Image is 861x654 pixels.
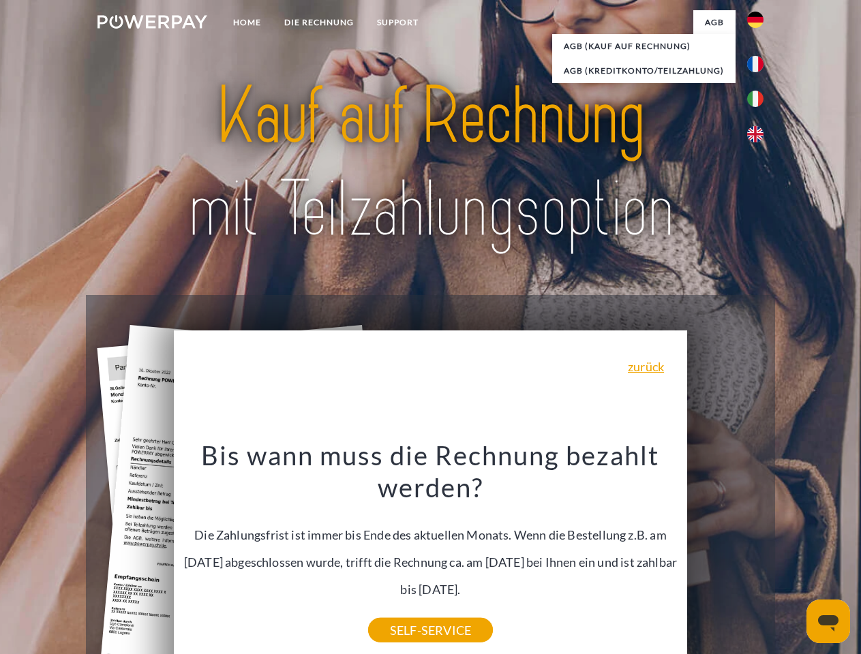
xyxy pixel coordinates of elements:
[747,56,764,72] img: fr
[130,65,731,261] img: title-powerpay_de.svg
[273,10,365,35] a: DIE RECHNUNG
[552,59,736,83] a: AGB (Kreditkonto/Teilzahlung)
[97,15,207,29] img: logo-powerpay-white.svg
[628,360,664,373] a: zurück
[222,10,273,35] a: Home
[182,439,680,504] h3: Bis wann muss die Rechnung bezahlt werden?
[806,599,850,643] iframe: Schaltfläche zum Öffnen des Messaging-Fensters
[747,91,764,107] img: it
[747,12,764,28] img: de
[368,618,493,642] a: SELF-SERVICE
[552,34,736,59] a: AGB (Kauf auf Rechnung)
[693,10,736,35] a: agb
[365,10,430,35] a: SUPPORT
[182,439,680,630] div: Die Zahlungsfrist ist immer bis Ende des aktuellen Monats. Wenn die Bestellung z.B. am [DATE] abg...
[747,126,764,142] img: en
